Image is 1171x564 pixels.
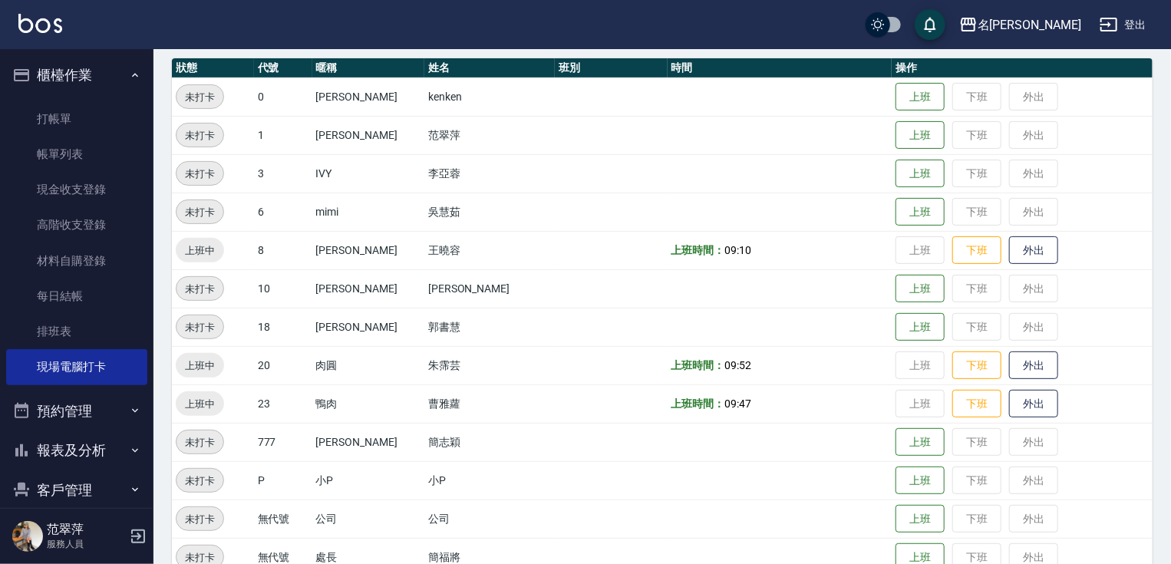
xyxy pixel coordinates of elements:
[896,313,945,341] button: 上班
[668,58,892,78] th: 時間
[424,231,555,269] td: 王曉容
[6,101,147,137] a: 打帳單
[424,193,555,231] td: 吳慧茹
[312,193,424,231] td: mimi
[176,166,223,182] span: 未打卡
[424,154,555,193] td: 李亞蓉
[724,244,751,256] span: 09:10
[176,473,223,489] span: 未打卡
[424,384,555,423] td: 曹雅蘿
[254,78,312,116] td: 0
[176,242,224,259] span: 上班中
[424,346,555,384] td: 朱霈芸
[312,269,424,308] td: [PERSON_NAME]
[6,430,147,470] button: 報表及分析
[1009,236,1058,265] button: 外出
[254,423,312,461] td: 777
[915,9,945,40] button: save
[724,397,751,410] span: 09:47
[312,116,424,154] td: [PERSON_NAME]
[424,116,555,154] td: 范翠萍
[6,55,147,95] button: 櫃檯作業
[896,275,945,303] button: 上班
[896,121,945,150] button: 上班
[6,391,147,431] button: 預約管理
[176,204,223,220] span: 未打卡
[978,15,1081,35] div: 名[PERSON_NAME]
[47,522,125,537] h5: 范翠萍
[671,359,725,371] b: 上班時間：
[254,346,312,384] td: 20
[254,384,312,423] td: 23
[671,244,725,256] b: 上班時間：
[6,207,147,242] a: 高階收支登錄
[254,193,312,231] td: 6
[896,428,945,457] button: 上班
[176,127,223,143] span: 未打卡
[176,396,224,412] span: 上班中
[254,461,312,500] td: P
[254,116,312,154] td: 1
[1009,351,1058,380] button: 外出
[312,231,424,269] td: [PERSON_NAME]
[312,346,424,384] td: 肉圓
[896,198,945,226] button: 上班
[952,390,1001,418] button: 下班
[6,470,147,510] button: 客戶管理
[896,505,945,533] button: 上班
[6,243,147,279] a: 材料自購登錄
[312,154,424,193] td: IVY
[312,461,424,500] td: 小P
[176,511,223,527] span: 未打卡
[254,58,312,78] th: 代號
[312,78,424,116] td: [PERSON_NAME]
[176,358,224,374] span: 上班中
[47,537,125,551] p: 服務人員
[424,461,555,500] td: 小P
[176,319,223,335] span: 未打卡
[12,521,43,552] img: Person
[312,500,424,538] td: 公司
[6,314,147,349] a: 排班表
[18,14,62,33] img: Logo
[896,83,945,111] button: 上班
[254,231,312,269] td: 8
[312,384,424,423] td: 鴨肉
[176,434,223,450] span: 未打卡
[1093,11,1153,39] button: 登出
[424,78,555,116] td: kenken
[6,172,147,207] a: 現金收支登錄
[424,500,555,538] td: 公司
[176,281,223,297] span: 未打卡
[176,89,223,105] span: 未打卡
[424,58,555,78] th: 姓名
[555,58,667,78] th: 班別
[312,58,424,78] th: 暱稱
[1009,390,1058,418] button: 外出
[952,236,1001,265] button: 下班
[312,423,424,461] td: [PERSON_NAME]
[892,58,1153,78] th: 操作
[424,308,555,346] td: 郭書慧
[172,58,254,78] th: 狀態
[6,279,147,314] a: 每日結帳
[952,351,1001,380] button: 下班
[254,269,312,308] td: 10
[312,308,424,346] td: [PERSON_NAME]
[424,269,555,308] td: [PERSON_NAME]
[953,9,1087,41] button: 名[PERSON_NAME]
[724,359,751,371] span: 09:52
[254,154,312,193] td: 3
[424,423,555,461] td: 簡志穎
[6,137,147,172] a: 帳單列表
[254,500,312,538] td: 無代號
[6,349,147,384] a: 現場電腦打卡
[254,308,312,346] td: 18
[896,160,945,188] button: 上班
[896,467,945,495] button: 上班
[671,397,725,410] b: 上班時間：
